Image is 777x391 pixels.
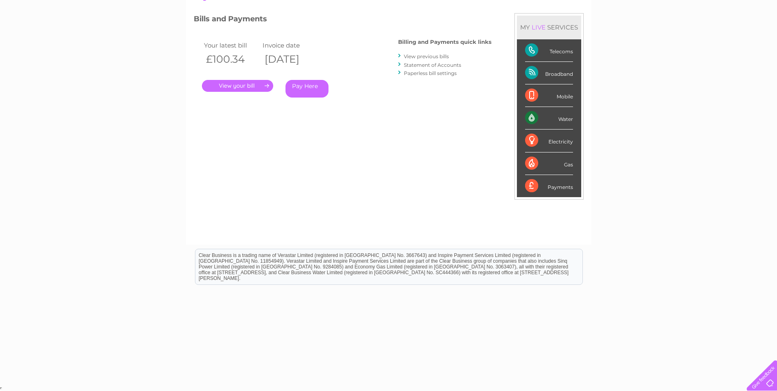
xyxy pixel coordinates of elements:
[27,21,69,46] img: logo.png
[194,13,492,27] h3: Bills and Payments
[404,53,449,59] a: View previous bills
[202,40,261,51] td: Your latest bill
[261,51,319,68] th: [DATE]
[525,107,573,130] div: Water
[750,35,769,41] a: Log out
[653,35,671,41] a: Energy
[285,80,328,98] a: Pay Here
[706,35,718,41] a: Blog
[202,51,261,68] th: £100.34
[525,175,573,197] div: Payments
[623,4,679,14] a: 0333 014 3131
[723,35,743,41] a: Contact
[530,23,547,31] div: LIVE
[261,40,319,51] td: Invoice date
[517,16,581,39] div: MY SERVICES
[202,80,273,92] a: .
[633,35,648,41] a: Water
[404,70,457,76] a: Paperless bill settings
[398,39,492,45] h4: Billing and Payments quick links
[525,130,573,152] div: Electricity
[525,39,573,62] div: Telecoms
[195,5,582,40] div: Clear Business is a trading name of Verastar Limited (registered in [GEOGRAPHIC_DATA] No. 3667643...
[404,62,461,68] a: Statement of Accounts
[525,152,573,175] div: Gas
[525,84,573,107] div: Mobile
[525,62,573,84] div: Broadband
[676,35,701,41] a: Telecoms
